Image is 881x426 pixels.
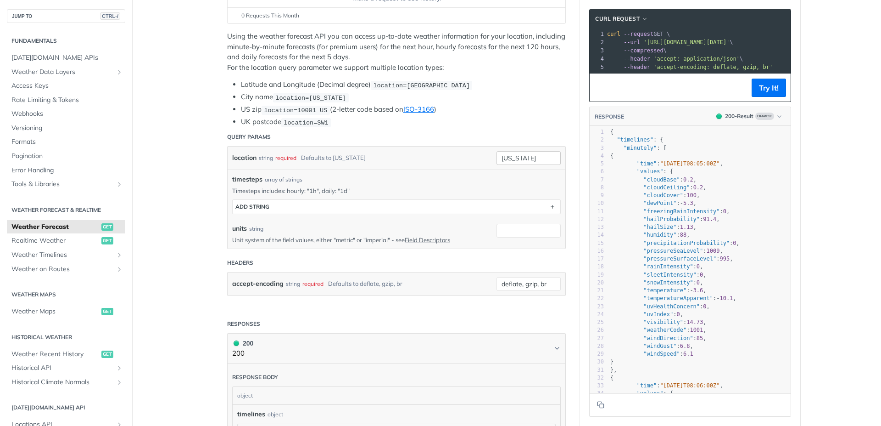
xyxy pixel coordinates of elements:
div: 4 [590,55,605,63]
span: 1009 [707,248,720,254]
a: Weather Mapsget [7,305,125,318]
span: - [716,295,719,301]
span: 0 [677,311,680,318]
span: Weather Forecast [11,222,99,232]
div: 12 [590,216,604,223]
li: Latitude and Longitude (Decimal degree) [241,80,566,90]
a: Versioning [7,121,125,135]
div: 5 [590,160,604,168]
span: Historical Climate Normals [11,378,113,387]
p: Using the weather forecast API you can access up-to-date weather information for your location, i... [227,31,566,73]
h2: Fundamentals [7,37,125,45]
button: Copy to clipboard [594,81,607,95]
button: Show subpages for Weather Data Layers [116,68,123,76]
span: --compressed [624,47,664,54]
span: - [680,200,683,206]
li: US zip (2-letter code based on ) [241,104,566,115]
span: : [610,351,693,357]
div: required [302,277,323,290]
span: "visibility" [643,319,683,325]
a: ISO-3166 [403,105,434,114]
h2: Historical Weather [7,333,125,341]
div: Headers [227,259,253,267]
span: : , [610,272,707,278]
span: "temperature" [643,287,686,294]
button: JUMP TOCTRL-/ [7,9,125,23]
span: : , [610,382,723,389]
span: { [610,153,613,159]
a: [DATE][DOMAIN_NAME] APIs [7,51,125,65]
a: Weather Recent Historyget [7,347,125,361]
a: Weather TimelinesShow subpages for Weather Timelines [7,248,125,262]
span: 0 Requests This Month [241,11,299,20]
span: 5.3 [683,200,693,206]
span: "freezingRainIntensity" [643,208,719,215]
button: ADD string [233,200,560,214]
label: units [232,224,247,233]
a: Error Handling [7,164,125,177]
a: Pagination [7,149,125,163]
span: : , [610,287,707,294]
div: Response body [232,373,278,381]
span: --header [624,64,650,70]
div: 18 [590,263,604,271]
span: : , [610,200,697,206]
a: Access Keys [7,79,125,93]
span: 91.4 [703,216,716,222]
div: 13 [590,223,604,231]
div: 5 [590,63,605,71]
span: : , [610,184,707,191]
div: 7 [590,176,604,184]
a: Webhooks [7,107,125,121]
span: 88 [680,232,686,238]
span: : , [610,256,733,262]
div: object [233,387,558,404]
span: 0.2 [693,184,703,191]
span: --request [624,31,653,37]
a: Rate Limiting & Tokens [7,93,125,107]
span: "cloudCeiling" [643,184,690,191]
span: "pressureSurfaceLevel" [643,256,716,262]
div: 19 [590,271,604,279]
span: Realtime Weather [11,236,99,245]
div: 4 [590,152,604,160]
div: 200 - Result [725,112,753,120]
svg: Chevron [553,345,561,352]
span: get [101,237,113,244]
span: : , [610,303,710,310]
span: 3.6 [693,287,703,294]
span: location=10001 US [264,107,327,114]
span: { [610,129,613,135]
span: \ [607,39,733,45]
label: location [232,151,256,165]
button: 200200-ResultExample [712,112,786,121]
span: "temperatureApparent" [643,295,713,301]
h2: Weather Forecast & realtime [7,206,125,214]
span: Rate Limiting & Tokens [11,96,123,105]
span: 0 [733,240,736,246]
div: 16 [590,247,604,255]
span: : , [610,232,690,238]
span: "values" [637,168,664,175]
span: "[DATE]T08:05:00Z" [660,160,719,167]
button: 200 200200 [232,338,561,359]
span: "precipitationProbability" [643,240,730,246]
h2: Weather Maps [7,290,125,299]
span: }, [610,367,617,373]
span: : , [610,295,736,301]
span: "[DATE]T08:06:00Z" [660,382,719,389]
span: } [610,358,613,365]
div: 32 [590,374,604,382]
span: \ [607,56,743,62]
span: "rainIntensity" [643,263,693,270]
a: Weather Data LayersShow subpages for Weather Data Layers [7,65,125,79]
span: [DATE][DOMAIN_NAME] APIs [11,53,123,62]
span: get [101,351,113,358]
span: --url [624,39,640,45]
span: 0.2 [683,176,693,183]
span: 10.1 [719,295,733,301]
a: Weather on RoutesShow subpages for Weather on Routes [7,262,125,276]
div: 20 [590,279,604,287]
button: cURL Request [592,14,652,23]
span: "windGust" [643,343,676,349]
